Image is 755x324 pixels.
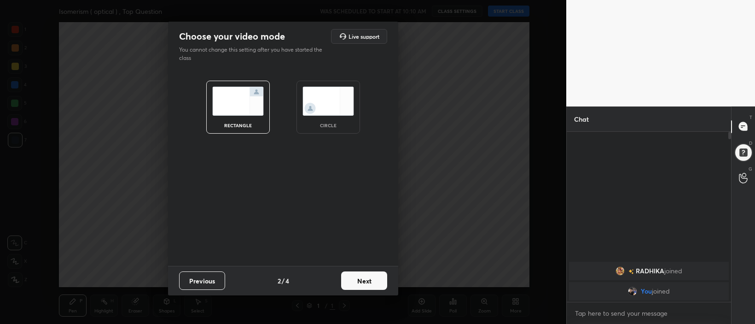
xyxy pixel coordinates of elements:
[179,46,328,62] p: You cannot change this setting after you have started the class
[567,260,731,302] div: grid
[567,107,596,131] p: Chat
[220,123,256,128] div: rectangle
[636,267,664,275] span: RADHIKA
[749,165,752,172] p: G
[302,87,354,116] img: circleScreenIcon.acc0effb.svg
[179,271,225,290] button: Previous
[278,276,281,286] h4: 2
[212,87,264,116] img: normalScreenIcon.ae25ed63.svg
[310,123,347,128] div: circle
[628,269,634,274] img: no-rating-badge.077c3623.svg
[749,114,752,121] p: T
[179,30,285,42] h2: Choose your video mode
[282,276,285,286] h4: /
[664,267,682,275] span: joined
[285,276,289,286] h4: 4
[628,287,637,296] img: be3b61014f794d9dad424d3853eeb6ff.jpg
[348,34,379,39] h5: Live support
[749,140,752,147] p: D
[616,266,625,276] img: 10e12bfc6bb74d98b13edc7fff1f5530.jpg
[341,271,387,290] button: Next
[652,288,670,295] span: joined
[641,288,652,295] span: You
